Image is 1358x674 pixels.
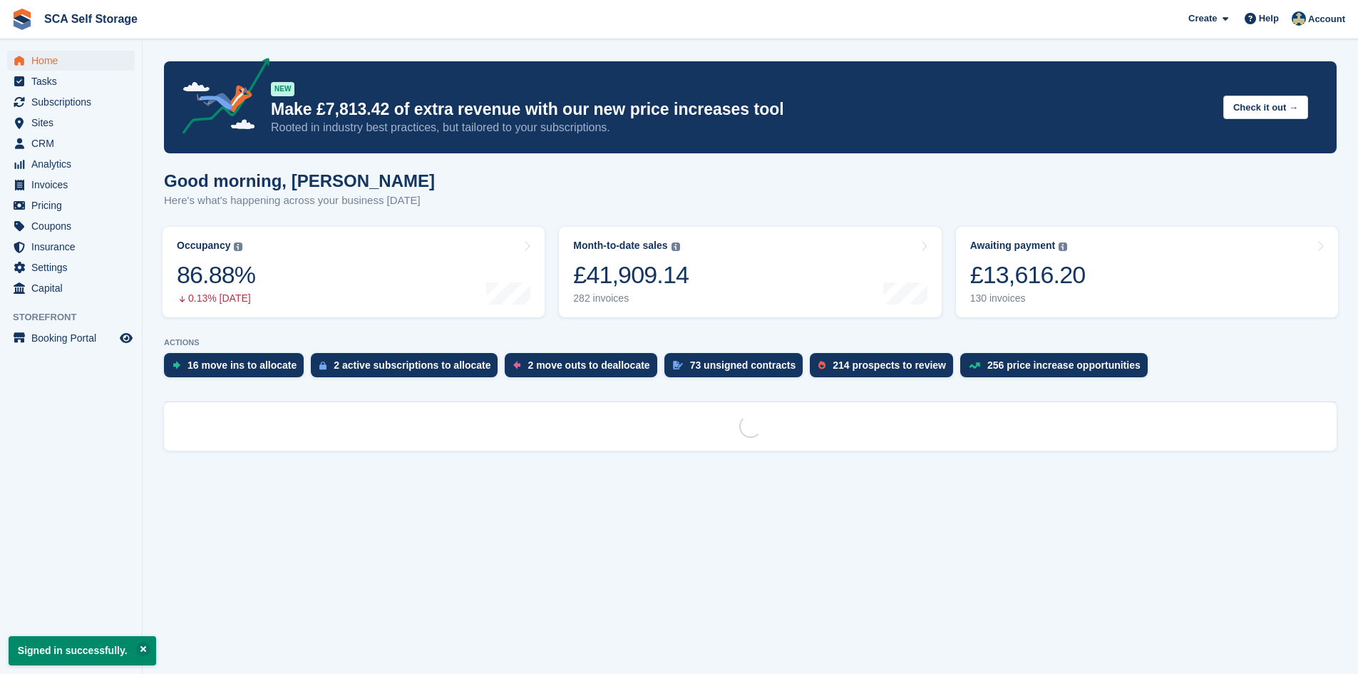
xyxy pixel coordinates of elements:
[31,237,117,257] span: Insurance
[1059,242,1067,251] img: icon-info-grey-7440780725fd019a000dd9b08b2336e03edf1995a4989e88bcd33f0948082b44.svg
[559,227,941,317] a: Month-to-date sales £41,909.14 282 invoices
[38,7,143,31] a: SCA Self Storage
[690,359,796,371] div: 73 unsigned contracts
[970,292,1086,305] div: 130 invoices
[833,359,946,371] div: 214 prospects to review
[164,193,435,209] p: Here's what's happening across your business [DATE]
[664,353,811,384] a: 73 unsigned contracts
[7,216,135,236] a: menu
[970,260,1086,290] div: £13,616.20
[810,353,960,384] a: 214 prospects to review
[7,195,135,215] a: menu
[7,133,135,153] a: menu
[31,113,117,133] span: Sites
[7,113,135,133] a: menu
[31,328,117,348] span: Booking Portal
[31,216,117,236] span: Coupons
[177,240,230,252] div: Occupancy
[31,278,117,298] span: Capital
[987,359,1141,371] div: 256 price increase opportunities
[271,99,1212,120] p: Make £7,813.42 of extra revenue with our new price increases tool
[177,292,255,305] div: 0.13% [DATE]
[187,359,297,371] div: 16 move ins to allocate
[1188,11,1217,26] span: Create
[170,58,270,139] img: price-adjustments-announcement-icon-8257ccfd72463d97f412b2fc003d46551f7dbcb40ab6d574587a9cd5c0d94...
[672,242,680,251] img: icon-info-grey-7440780725fd019a000dd9b08b2336e03edf1995a4989e88bcd33f0948082b44.svg
[573,292,689,305] div: 282 invoices
[31,51,117,71] span: Home
[818,361,825,369] img: prospect-51fa495bee0391a8d652442698ab0144808aea92771e9ea1ae160a38d050c398.svg
[7,328,135,348] a: menu
[969,362,980,369] img: price_increase_opportunities-93ffe204e8149a01c8c9dc8f82e8f89637d9d84a8eef4429ea346261dce0b2c0.svg
[9,636,156,665] p: Signed in successfully.
[7,237,135,257] a: menu
[118,330,135,347] a: Preview store
[334,359,490,371] div: 2 active subscriptions to allocate
[31,175,117,195] span: Invoices
[311,353,505,384] a: 2 active subscriptions to allocate
[7,175,135,195] a: menu
[7,257,135,277] a: menu
[7,278,135,298] a: menu
[505,353,664,384] a: 2 move outs to deallocate
[319,361,326,370] img: active_subscription_to_allocate_icon-d502201f5373d7db506a760aba3b589e785aa758c864c3986d89f69b8ff3...
[513,361,520,369] img: move_outs_to_deallocate_icon-f764333ba52eb49d3ac5e1228854f67142a1ed5810a6f6cc68b1a99e826820c5.svg
[1308,12,1345,26] span: Account
[7,154,135,174] a: menu
[573,240,667,252] div: Month-to-date sales
[177,260,255,290] div: 86.88%
[234,242,242,251] img: icon-info-grey-7440780725fd019a000dd9b08b2336e03edf1995a4989e88bcd33f0948082b44.svg
[271,120,1212,136] p: Rooted in industry best practices, but tailored to your subscriptions.
[31,154,117,174] span: Analytics
[1292,11,1306,26] img: Bethany Bloodworth
[31,195,117,215] span: Pricing
[1259,11,1279,26] span: Help
[31,71,117,91] span: Tasks
[31,257,117,277] span: Settings
[7,51,135,71] a: menu
[673,361,683,369] img: contract_signature_icon-13c848040528278c33f63329250d36e43548de30e8caae1d1a13099fd9432cc5.svg
[7,71,135,91] a: menu
[173,361,180,369] img: move_ins_to_allocate_icon-fdf77a2bb77ea45bf5b3d319d69a93e2d87916cf1d5bf7949dd705db3b84f3ca.svg
[11,9,33,30] img: stora-icon-8386f47178a22dfd0bd8f6a31ec36ba5ce8667c1dd55bd0f319d3a0aa187defe.svg
[970,240,1056,252] div: Awaiting payment
[956,227,1338,317] a: Awaiting payment £13,616.20 130 invoices
[164,353,311,384] a: 16 move ins to allocate
[960,353,1155,384] a: 256 price increase opportunities
[528,359,649,371] div: 2 move outs to deallocate
[164,338,1337,347] p: ACTIONS
[271,82,294,96] div: NEW
[7,92,135,112] a: menu
[164,171,435,190] h1: Good morning, [PERSON_NAME]
[573,260,689,290] div: £41,909.14
[31,92,117,112] span: Subscriptions
[1223,96,1308,119] button: Check it out →
[163,227,545,317] a: Occupancy 86.88% 0.13% [DATE]
[13,310,142,325] span: Storefront
[31,133,117,153] span: CRM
